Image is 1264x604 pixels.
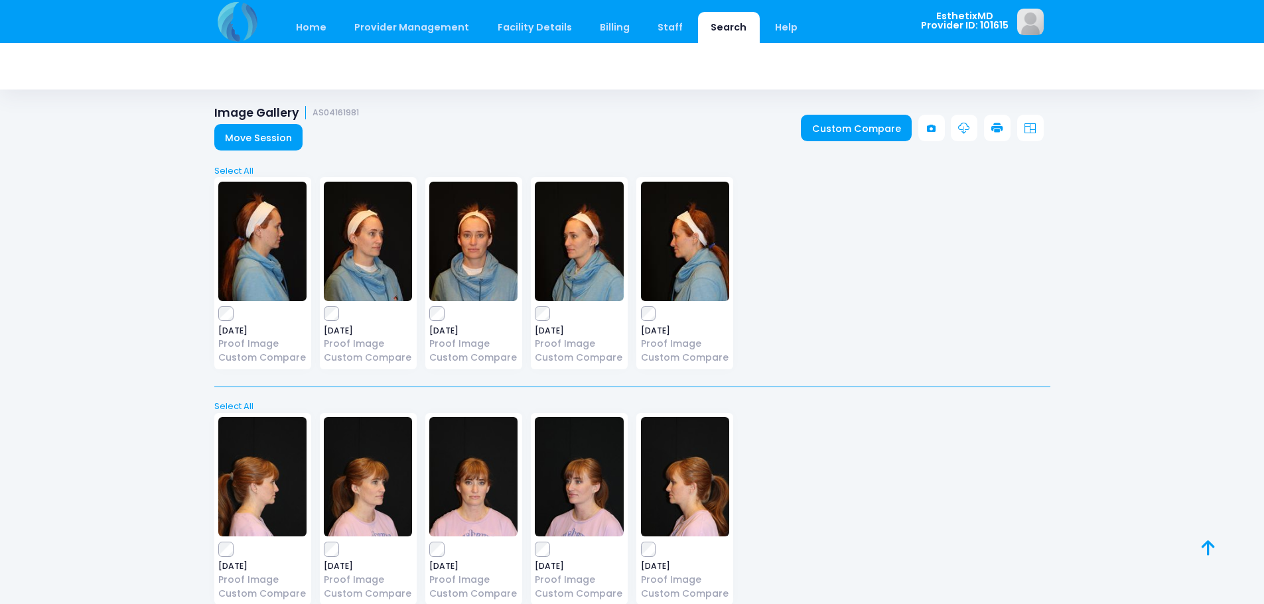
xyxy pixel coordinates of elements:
[324,351,412,365] a: Custom Compare
[762,12,810,43] a: Help
[535,327,623,335] span: [DATE]
[698,12,760,43] a: Search
[324,573,412,587] a: Proof Image
[324,337,412,351] a: Proof Image
[801,115,912,141] a: Custom Compare
[324,417,412,536] img: image
[218,351,307,365] a: Custom Compare
[218,562,307,570] span: [DATE]
[641,351,729,365] a: Custom Compare
[218,337,307,351] a: Proof Image
[210,164,1054,178] a: Select All
[324,562,412,570] span: [DATE]
[641,562,729,570] span: [DATE]
[535,351,623,365] a: Custom Compare
[429,337,518,351] a: Proof Image
[218,182,307,301] img: image
[535,182,623,301] img: image
[342,12,482,43] a: Provider Management
[641,327,729,335] span: [DATE]
[324,587,412,601] a: Custom Compare
[1017,9,1044,35] img: image
[324,182,412,301] img: image
[218,587,307,601] a: Custom Compare
[645,12,696,43] a: Staff
[283,12,340,43] a: Home
[641,417,729,536] img: image
[429,327,518,335] span: [DATE]
[429,562,518,570] span: [DATE]
[921,11,1009,30] span: EsthetixMD Provider ID: 101615
[587,12,642,43] a: Billing
[535,573,623,587] a: Proof Image
[214,124,303,151] a: Move Session
[535,417,623,536] img: image
[641,182,729,301] img: image
[324,327,412,335] span: [DATE]
[218,327,307,335] span: [DATE]
[210,400,1054,413] a: Select All
[429,351,518,365] a: Custom Compare
[429,573,518,587] a: Proof Image
[313,108,359,118] small: AS04161981
[641,587,729,601] a: Custom Compare
[429,417,518,536] img: image
[535,337,623,351] a: Proof Image
[218,417,307,536] img: image
[429,587,518,601] a: Custom Compare
[535,562,623,570] span: [DATE]
[535,587,623,601] a: Custom Compare
[218,573,307,587] a: Proof Image
[641,337,729,351] a: Proof Image
[484,12,585,43] a: Facility Details
[429,182,518,301] img: image
[214,106,360,120] h1: Image Gallery
[641,573,729,587] a: Proof Image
